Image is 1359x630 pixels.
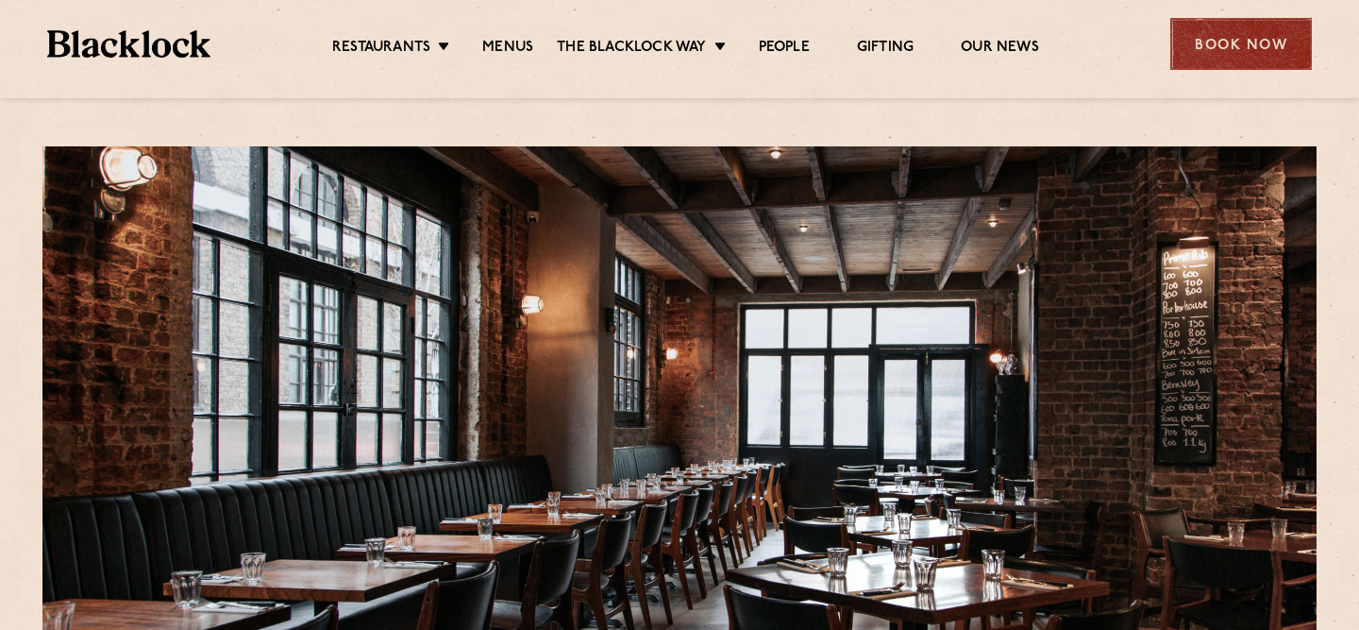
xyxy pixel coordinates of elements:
[759,39,810,60] a: People
[961,39,1039,60] a: Our News
[47,30,210,58] img: BL_Textured_Logo-footer-cropped.svg
[1170,18,1312,70] div: Book Now
[332,39,430,60] a: Restaurants
[482,39,533,60] a: Menus
[857,39,914,60] a: Gifting
[557,39,706,60] a: The Blacklock Way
